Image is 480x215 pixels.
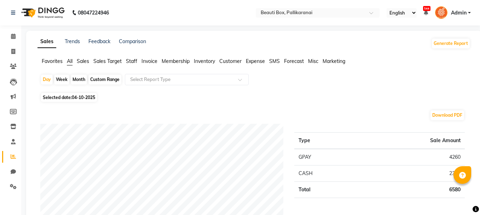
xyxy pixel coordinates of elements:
th: Type [294,133,357,149]
a: 544 [424,10,428,16]
span: Admin [451,9,467,17]
span: Invoice [141,58,157,64]
td: 6580 [357,182,465,198]
span: Membership [162,58,190,64]
td: GPAY [294,149,357,165]
a: Comparison [119,38,146,45]
span: Inventory [194,58,215,64]
b: 08047224946 [78,3,109,23]
span: SMS [269,58,280,64]
div: Custom Range [88,75,121,85]
a: Sales [37,35,56,48]
span: Expense [246,58,265,64]
span: Customer [219,58,242,64]
span: Sales [77,58,89,64]
span: Forecast [284,58,304,64]
span: All [67,58,73,64]
span: Marketing [323,58,345,64]
iframe: chat widget [450,187,473,208]
td: Total [294,182,357,198]
span: Misc [308,58,318,64]
span: Selected date: [41,93,97,102]
th: Sale Amount [357,133,465,149]
div: Month [71,75,87,85]
span: 04-10-2025 [72,95,95,100]
span: 544 [423,6,430,11]
img: Admin [435,6,447,19]
td: 4260 [357,149,465,165]
div: Day [41,75,53,85]
span: Staff [126,58,137,64]
a: Feedback [88,38,110,45]
img: logo [18,3,66,23]
td: CASH [294,165,357,182]
button: Generate Report [432,39,470,48]
td: 2320 [357,165,465,182]
div: Week [54,75,69,85]
span: Favorites [42,58,63,64]
span: Sales Target [93,58,122,64]
a: Trends [65,38,80,45]
button: Download PDF [430,110,464,120]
